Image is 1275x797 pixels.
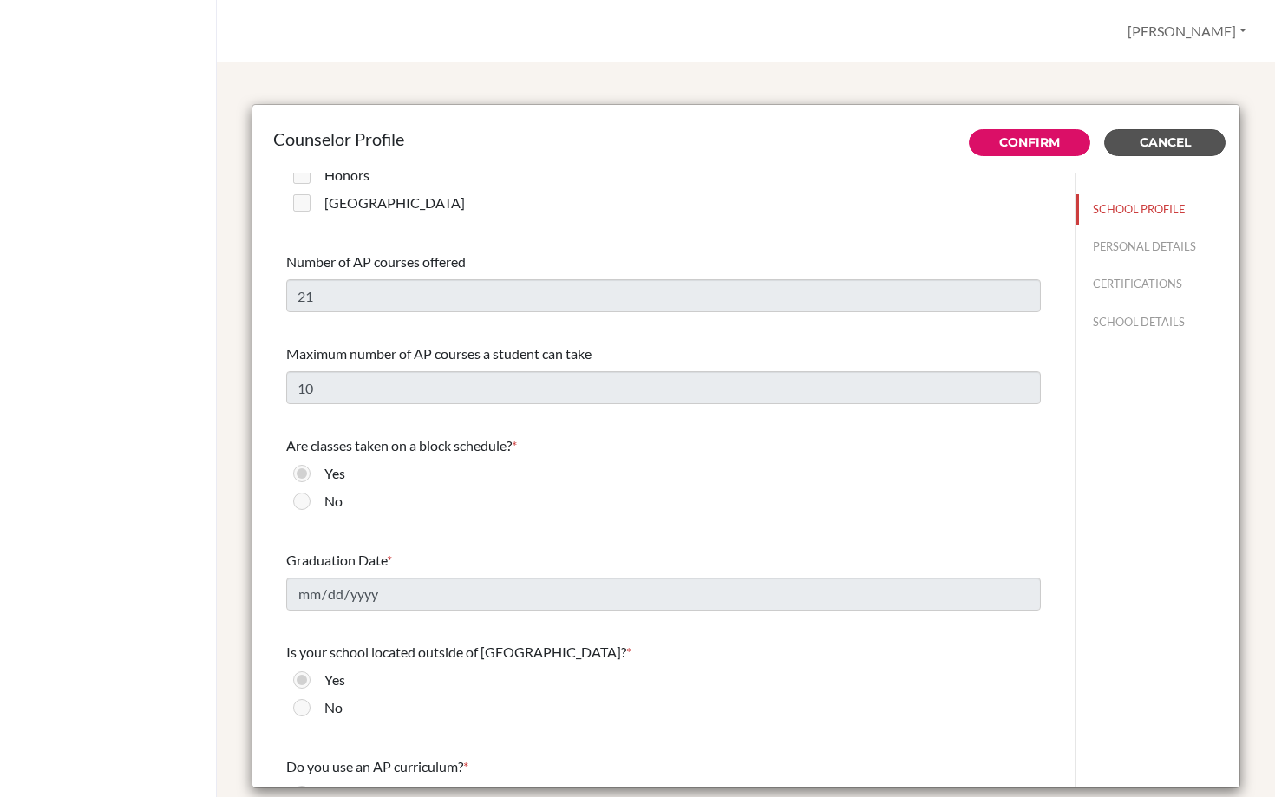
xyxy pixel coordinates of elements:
[286,345,592,362] span: Maximum number of AP courses a student can take
[273,126,1219,152] div: Counselor Profile
[1076,194,1239,225] button: SCHOOL PROFILE
[286,643,626,660] span: Is your school located outside of [GEOGRAPHIC_DATA]?
[1076,307,1239,337] button: SCHOOL DETAILS
[286,253,466,270] span: Number of AP courses offered
[324,165,369,186] label: Honors
[324,670,345,690] label: Yes
[286,437,512,454] span: Are classes taken on a block schedule?
[324,463,345,484] label: Yes
[286,552,387,568] span: Graduation Date
[324,697,343,718] label: No
[286,758,463,774] span: Do you use an AP curriculum?
[1076,269,1239,299] button: CERTIFICATIONS
[1120,15,1254,48] button: [PERSON_NAME]
[324,491,343,512] label: No
[324,193,465,213] label: [GEOGRAPHIC_DATA]
[1076,232,1239,262] button: PERSONAL DETAILS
